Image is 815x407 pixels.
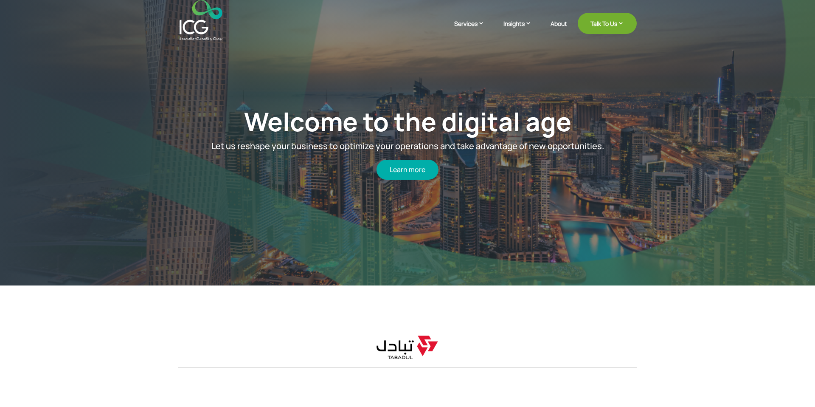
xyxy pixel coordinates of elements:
[551,20,567,40] a: About
[578,13,637,34] a: Talk To Us
[211,140,604,152] span: Let us reshape your business to optimize your operations and take advantage of new opportunities.
[244,104,571,139] a: Welcome to the digital age
[377,160,438,180] a: Learn more
[503,19,540,40] a: Insights
[454,19,493,40] a: Services
[365,329,450,365] img: tabadul logo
